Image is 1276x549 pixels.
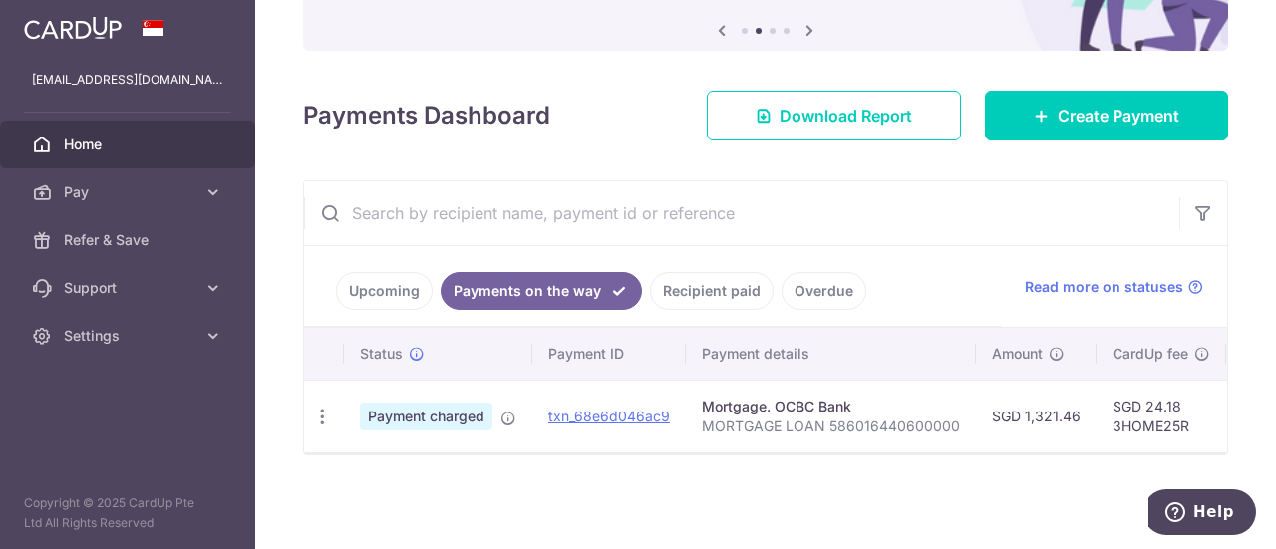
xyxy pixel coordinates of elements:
a: Payments on the way [441,272,642,310]
span: Status [360,344,403,364]
span: Refer & Save [64,230,195,250]
a: Overdue [782,272,866,310]
span: Pay [64,182,195,202]
span: Download Report [780,104,912,128]
img: CardUp [24,16,122,40]
span: Read more on statuses [1025,277,1183,297]
iframe: Opens a widget where you can find more information [1148,489,1256,539]
a: Upcoming [336,272,433,310]
h4: Payments Dashboard [303,98,550,134]
p: [EMAIL_ADDRESS][DOMAIN_NAME] [32,70,223,90]
span: Home [64,135,195,154]
p: MORTGAGE LOAN 586016440600000 [702,416,960,436]
a: Recipient paid [650,272,774,310]
th: Payment ID [532,328,686,380]
span: Support [64,278,195,298]
td: SGD 1,321.46 [976,380,1097,452]
a: txn_68e6d046ac9 [548,408,670,424]
a: Download Report [707,91,961,140]
span: Settings [64,326,195,346]
span: CardUp fee [1113,344,1188,364]
a: Create Payment [985,91,1228,140]
td: SGD 24.18 3HOME25R [1097,380,1226,452]
div: Mortgage. OCBC Bank [702,397,960,416]
span: Create Payment [1058,104,1179,128]
th: Payment details [686,328,976,380]
a: Read more on statuses [1025,277,1203,297]
input: Search by recipient name, payment id or reference [304,181,1179,245]
span: Amount [992,344,1043,364]
span: Payment charged [360,403,492,430]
